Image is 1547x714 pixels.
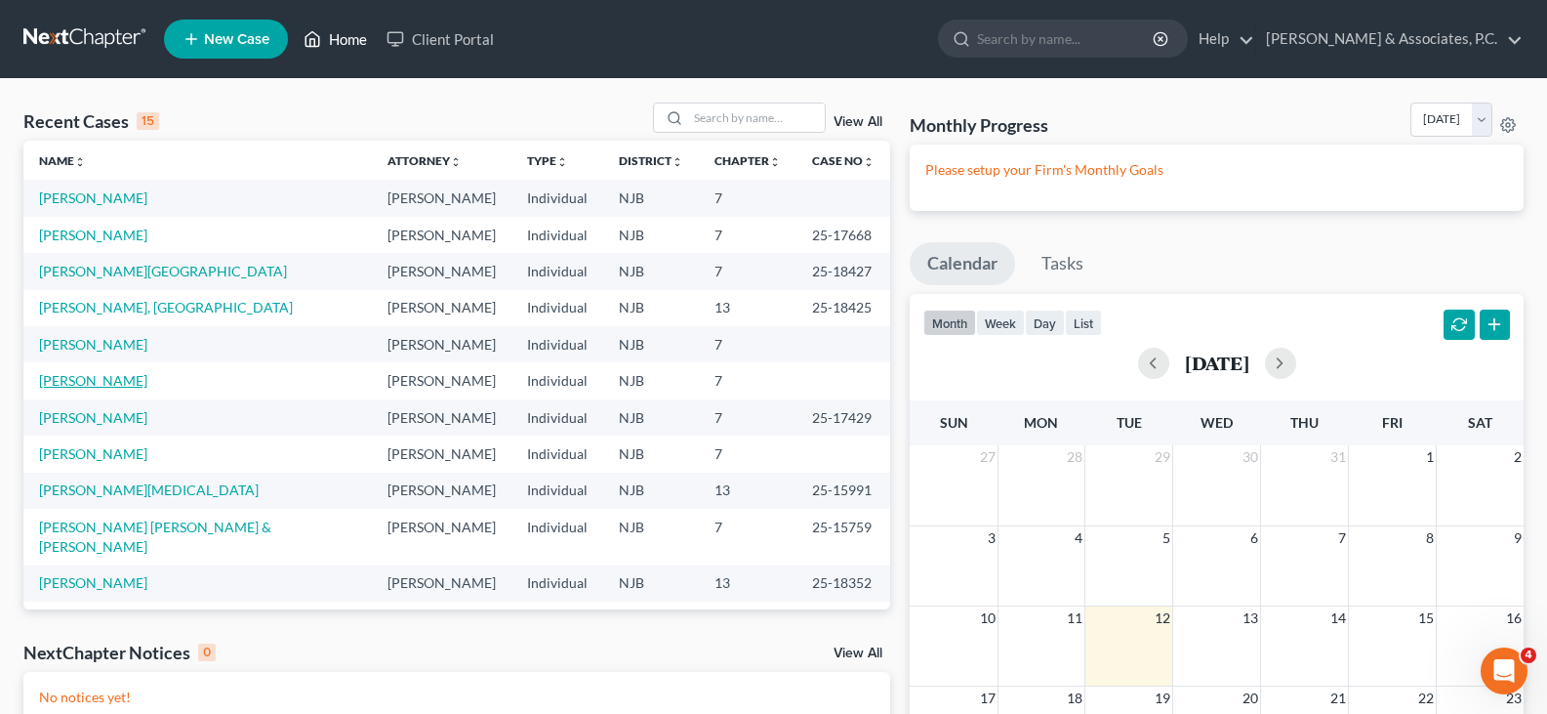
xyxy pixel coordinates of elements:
[603,509,699,565] td: NJB
[699,436,796,472] td: 7
[1065,445,1084,469] span: 28
[372,253,511,289] td: [PERSON_NAME]
[511,509,603,565] td: Individual
[699,217,796,253] td: 7
[1153,445,1172,469] span: 29
[450,156,462,168] i: unfold_more
[387,153,462,168] a: Attorneyunfold_more
[796,566,890,602] td: 25-18352
[1416,607,1436,630] span: 15
[372,509,511,565] td: [PERSON_NAME]
[603,399,699,436] td: NJB
[1201,414,1233,431] span: Wed
[39,372,147,389] a: [PERSON_NAME]
[1328,445,1348,469] span: 31
[1256,21,1523,57] a: [PERSON_NAME] & Associates, P.C.
[511,217,603,253] td: Individual
[39,336,147,353] a: [PERSON_NAME]
[1504,607,1524,630] span: 16
[23,641,216,664] div: NextChapter Notices
[940,414,968,431] span: Sun
[511,290,603,326] td: Individual
[527,153,568,168] a: Typeunfold_more
[699,509,796,565] td: 7
[978,607,997,630] span: 10
[39,409,147,426] a: [PERSON_NAME]
[372,566,511,602] td: [PERSON_NAME]
[372,180,511,216] td: [PERSON_NAME]
[699,253,796,289] td: 7
[1065,607,1084,630] span: 11
[39,153,86,168] a: Nameunfold_more
[923,310,976,336] button: month
[603,253,699,289] td: NJB
[39,189,147,206] a: [PERSON_NAME]
[977,21,1156,57] input: Search by name...
[372,326,511,362] td: [PERSON_NAME]
[372,602,511,638] td: [PERSON_NAME]
[1025,310,1065,336] button: day
[1290,414,1319,431] span: Thu
[377,21,504,57] a: Client Portal
[1024,414,1058,431] span: Mon
[556,156,568,168] i: unfold_more
[1241,687,1260,710] span: 20
[699,566,796,602] td: 13
[688,104,825,132] input: Search by name...
[511,436,603,472] td: Individual
[1153,687,1172,710] span: 19
[603,436,699,472] td: NJB
[925,160,1508,180] p: Please setup your Firm's Monthly Goals
[1328,687,1348,710] span: 21
[1336,526,1348,550] span: 7
[39,688,875,707] p: No notices yet!
[294,21,377,57] a: Home
[976,310,1025,336] button: week
[603,326,699,362] td: NJB
[603,217,699,253] td: NJB
[511,566,603,602] td: Individual
[1504,687,1524,710] span: 23
[372,290,511,326] td: [PERSON_NAME]
[1416,687,1436,710] span: 22
[39,227,147,243] a: [PERSON_NAME]
[39,574,147,591] a: [PERSON_NAME]
[910,242,1015,285] a: Calendar
[796,509,890,565] td: 25-15759
[1248,526,1260,550] span: 6
[74,156,86,168] i: unfold_more
[978,687,997,710] span: 17
[511,362,603,399] td: Individual
[372,362,511,399] td: [PERSON_NAME]
[1481,648,1527,694] iframe: Intercom live chat
[1073,526,1084,550] span: 4
[372,217,511,253] td: [PERSON_NAME]
[1241,607,1260,630] span: 13
[796,399,890,436] td: 25-17429
[1189,21,1254,57] a: Help
[603,473,699,509] td: NJB
[699,602,796,638] td: 7
[672,156,683,168] i: unfold_more
[603,602,699,638] td: NJB
[863,156,875,168] i: unfold_more
[603,566,699,602] td: NJB
[1328,607,1348,630] span: 14
[714,153,781,168] a: Chapterunfold_more
[1241,445,1260,469] span: 30
[1160,526,1172,550] span: 5
[699,473,796,509] td: 13
[603,290,699,326] td: NJB
[834,115,882,129] a: View All
[796,217,890,253] td: 25-17668
[511,326,603,362] td: Individual
[198,644,216,661] div: 0
[699,362,796,399] td: 7
[1521,648,1536,663] span: 4
[910,113,1048,137] h3: Monthly Progress
[137,112,159,130] div: 15
[1065,310,1102,336] button: list
[204,32,269,47] span: New Case
[511,180,603,216] td: Individual
[699,326,796,362] td: 7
